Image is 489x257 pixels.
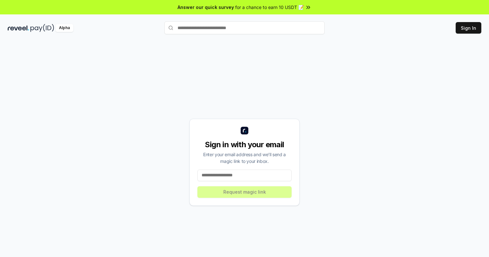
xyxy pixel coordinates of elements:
img: logo_small [241,127,248,134]
span: Answer our quick survey [178,4,234,11]
div: Alpha [55,24,73,32]
img: pay_id [30,24,54,32]
button: Sign In [456,22,481,34]
span: for a chance to earn 10 USDT 📝 [235,4,304,11]
div: Sign in with your email [197,140,292,150]
img: reveel_dark [8,24,29,32]
div: Enter your email address and we’ll send a magic link to your inbox. [197,151,292,165]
